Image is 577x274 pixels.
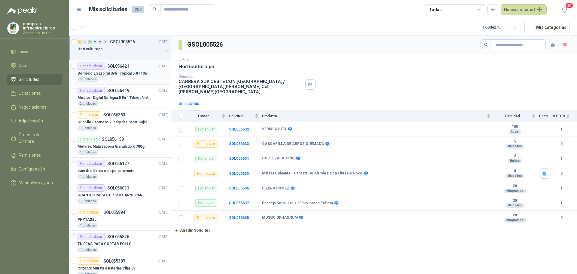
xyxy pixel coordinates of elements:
[78,233,105,240] div: Por adjudicar
[110,40,135,44] p: GSOL005526
[19,180,53,186] span: Manuales y ayuda
[262,201,333,206] b: Bandeja Semillero x 38 cavidades Tubera
[484,43,488,47] span: search
[559,4,570,15] button: 20
[429,6,441,13] div: Todas
[78,150,98,155] div: 1 Unidades
[187,40,224,49] h3: GSOL005526
[107,64,129,68] p: SOL056421
[69,158,171,182] a: Por adjudicarSOL056127[DATE] cuerda elástica o pulpo para moto1 Unidades
[553,171,570,177] b: 0
[262,127,287,132] b: VERMICULITA
[19,118,43,124] span: Adjudicación
[7,74,62,85] a: Solicitudes
[78,209,101,216] div: Por cotizar
[158,63,169,69] p: [DATE]
[158,210,169,215] p: [DATE]
[23,31,62,35] p: Zoologico De Cali
[179,63,214,70] p: Horticultura pn
[194,140,218,148] div: Por cotizar
[78,174,98,179] div: 1 Unidades
[78,119,152,125] p: Cuchillo Bananero 7 Pulgadas Sacar Gajas O Deshoje O Desman
[262,156,295,161] b: CORTEZA DE PINO
[553,215,570,221] b: 0
[78,266,136,271] p: Cr2477x Murata 4 Baterias Pilas 3v
[194,214,218,221] div: Por cotizar
[494,125,536,129] b: 100
[103,40,108,44] div: 0
[78,168,135,174] p: cuerda elástica o pulpo para moto
[171,225,577,236] a: Añadir Solicitud
[69,109,171,133] a: Por cotizarSOL056353[DATE] Cuchillo Bananero 7 Pulgadas Sacar Gajas O Deshoje O Desman1 Unidades
[483,23,520,32] div: 1 - 50 de 276
[553,110,577,122] th: # COTs
[107,235,129,239] p: SOL055826
[501,4,547,15] button: Nueva solicitud
[158,39,169,45] p: [DATE]
[7,60,62,71] a: Chat
[524,22,570,33] button: Mís categorías
[553,141,570,147] b: 0
[508,159,522,163] div: Bultos
[107,162,129,166] p: SOL056127
[102,137,124,141] p: SOL056158
[262,215,298,220] b: MUSGO SPHAGNUM
[88,40,92,44] div: 4
[195,199,217,207] div: Por enviar
[229,171,249,176] b: SOL056635
[19,90,41,97] span: Licitaciones
[7,7,38,14] img: Logo peakr
[229,156,249,161] a: SOL056634
[262,186,289,191] b: PIEDRA PÓMEZ
[505,174,524,178] div: Unidades
[19,48,28,55] span: Inicio
[158,258,169,264] p: [DATE]
[508,129,521,134] div: litros
[195,185,217,192] div: Por enviar
[229,216,249,220] a: SOL056638
[553,156,570,162] b: 1
[103,113,125,117] p: SOL056353
[89,5,127,14] h1: Mis solicitudes
[78,95,152,101] p: Medidor Digital De Agua 5 En 1 Tds/ec/ph/salinidad/temperatu
[553,127,570,132] b: 1
[103,259,125,263] p: SOL055387
[262,142,324,146] b: CASCARILLA DE ARROZ QUEMADA
[553,186,570,191] b: 1
[78,217,96,223] p: PHYTAGEL
[69,231,171,255] a: Por adjudicarSOL055826[DATE] TIJERAS PARA CORTAR POLLO1 Unidades
[494,199,536,203] b: 20
[229,186,249,190] a: SOL056636
[78,87,105,94] div: Por adjudicar
[8,23,19,34] img: Company Logo
[195,155,217,162] div: Por enviar
[179,79,303,94] p: CARRERA 2DA OESTE CON [GEOGRAPHIC_DATA] / [GEOGRAPHIC_DATA][PERSON_NAME] Cali , [PERSON_NAME][GEO...
[19,152,41,159] span: Remisiones
[553,114,565,118] span: # COTs
[153,7,157,11] span: search
[158,234,169,240] p: [DATE]
[187,114,221,118] span: Estado
[158,88,169,94] p: [DATE]
[494,169,536,174] b: 6
[78,257,101,265] div: Por cotizar
[179,100,199,107] div: Solicitudes
[565,3,573,8] span: 20
[262,171,362,176] b: Matera Colgante - Canasta De Alambre Con Fibra De Coco
[78,144,146,149] p: Metarex Mata Babosa Granulado X 700gr
[69,133,171,158] a: Por enviarSOL056158[DATE] Metarex Mata Babosa Granulado X 700gr1 Unidades
[78,192,142,198] p: GUANTES PARA CORTAR CARNE PAR
[69,182,171,206] a: Por adjudicarSOL056031[DATE] GUANTES PARA CORTAR CARNE PAR1 Unidades
[19,131,56,145] span: Órdenes de Compra
[107,88,129,93] p: SOL056419
[78,136,99,143] div: Por enviar
[78,160,105,167] div: Por adjudicar
[494,139,536,144] b: 5
[7,177,62,189] a: Manuales y ayuda
[494,213,536,218] b: 20
[195,126,217,133] div: Por enviar
[504,218,526,223] div: Kilogramos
